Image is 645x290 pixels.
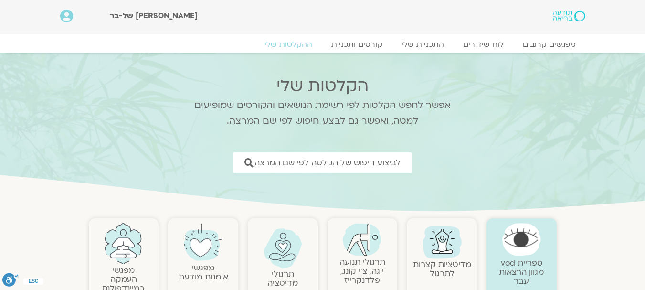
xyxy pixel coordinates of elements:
[392,40,454,49] a: התכניות שלי
[413,259,471,279] a: מדיטציות קצרות לתרגול
[339,257,385,286] a: תרגולי תנועהיוגה, צ׳י קונג, פלדנקרייז
[110,11,198,21] span: [PERSON_NAME] של-בר
[267,269,298,289] a: תרגולימדיטציה
[499,258,544,287] a: ספריית vodמגוון הרצאות עבר
[182,76,464,96] h2: הקלטות שלי
[60,40,585,49] nav: Menu
[322,40,392,49] a: קורסים ותכניות
[255,40,322,49] a: ההקלטות שלי
[182,97,464,129] p: אפשר לחפש הקלטות לפי רשימת הנושאים והקורסים שמופיעים למטה, ואפשר גם לבצע חיפוש לפי שם המרצה.
[254,158,401,167] span: לביצוע חיפוש של הקלטה לפי שם המרצה
[233,152,412,173] a: לביצוע חיפוש של הקלטה לפי שם המרצה
[513,40,585,49] a: מפגשים קרובים
[454,40,513,49] a: לוח שידורים
[179,262,228,282] a: מפגשיאומנות מודעת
